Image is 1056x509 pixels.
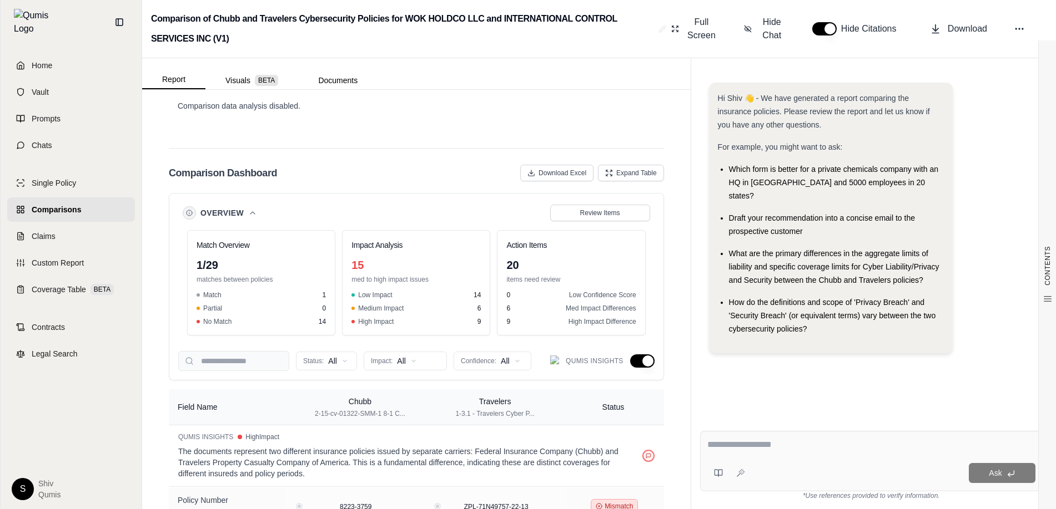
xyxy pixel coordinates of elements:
[38,478,61,489] span: Shiv
[203,291,222,299] span: Match
[550,205,650,221] button: Review Items
[358,317,394,326] span: High Impact
[323,291,326,299] span: 1
[178,432,636,441] div: QUMIS INSIGHTS
[7,53,135,78] a: Home
[7,106,135,131] a: Prompts
[169,165,277,181] h2: Comparison Dashboard
[569,291,636,299] span: Low Confidence Score
[255,75,278,86] span: BETA
[566,304,636,313] span: Med Impact Differences
[642,450,655,462] button: Marked as not helpful - needs review
[569,317,636,326] span: High Impact Difference
[371,357,393,365] span: Impact:
[841,22,903,35] span: Hide Citations
[616,169,657,177] span: Expand Table
[142,70,205,89] button: Report
[7,277,135,302] a: Coverage TableBETA
[461,357,496,365] span: Confidence:
[203,304,222,313] span: Partial
[303,357,324,365] span: Status:
[238,432,279,441] div: High impact
[598,165,664,181] button: Expand Table
[200,207,257,218] button: Overview
[580,208,620,217] span: Review Items
[506,257,636,273] div: 20
[323,304,326,313] span: 0
[296,352,357,370] button: Status:All
[200,207,244,218] span: Overview
[319,317,326,326] span: 14
[169,389,293,425] th: Field Name
[729,298,936,333] span: How do the definitions and scope of 'Privacy Breach' and 'Security Breach' (or equivalent terms) ...
[358,291,392,299] span: Low Impact
[434,396,556,407] div: Travelers
[718,142,843,151] span: For example, you might want to ask:
[686,16,717,42] span: Full Screen
[566,357,623,365] span: Qumis Insights
[299,396,421,407] div: Chubb
[397,355,406,367] span: All
[38,489,61,500] span: Qumis
[700,491,1043,500] div: *Use references provided to verify information.
[729,165,938,200] span: Which form is better for a private chemicals company with an HQ in [GEOGRAPHIC_DATA] and 5000 emp...
[718,94,930,129] span: Hi Shiv 👋 - We have generated a report comparing the insurance policies. Please review the report...
[667,11,722,47] button: Full Screen
[32,322,65,333] span: Contracts
[948,22,987,35] span: Download
[328,355,337,367] span: All
[178,446,636,479] p: The documents represent two different insurance policies issued by separate carriers: Federal Ins...
[32,113,61,124] span: Prompts
[151,9,654,49] h2: Comparison of Chubb and Travelers Cybersecurity Policies for WOK HOLDCO LLC and INTERNATIONAL CON...
[506,304,510,313] span: 6
[32,284,86,295] span: Coverage Table
[989,469,1002,477] span: Ask
[506,240,636,251] h3: Action Items
[32,60,52,71] span: Home
[436,505,439,508] button: View confidence details
[110,13,128,31] button: Collapse sidebar
[729,249,939,284] span: What are the primary differences in the aggregate limits of liability and specific coverage limit...
[506,275,636,284] div: items need review
[197,275,326,284] div: matches between policies
[740,11,790,47] button: Hide Chat
[7,342,135,366] a: Legal Search
[32,204,81,215] span: Comparisons
[7,224,135,248] a: Claims
[477,304,481,313] span: 6
[197,257,326,273] div: 1 / 29
[197,240,326,251] h3: Match Overview
[351,257,481,273] div: 15
[32,348,78,359] span: Legal Search
[562,389,663,425] th: Status
[477,317,481,326] span: 9
[364,352,447,370] button: Impact:All
[32,86,49,98] span: Vault
[299,409,421,418] div: 2-15-cv-01322-SMM-1 8-1 C...
[1043,246,1052,286] span: CONTENTS
[7,251,135,275] a: Custom Report
[90,284,114,295] span: BETA
[351,275,481,284] div: med to high impact issues
[926,18,992,40] button: Download
[7,197,135,222] a: Comparisons
[298,72,378,89] button: Documents
[32,231,56,242] span: Claims
[506,291,510,299] span: 0
[434,409,556,418] div: 1-3.1 - Travelers Cyber P...
[506,317,510,326] span: 9
[32,257,84,268] span: Custom Report
[550,355,561,367] img: Qumis Logo
[203,317,232,326] span: No Match
[14,9,56,35] img: Qumis Logo
[7,171,135,195] a: Single Policy
[7,80,135,104] a: Vault
[178,495,278,506] div: Policy Number
[520,165,594,181] button: Download Excel
[758,16,786,42] span: Hide Chat
[474,291,481,299] span: 14
[32,177,76,189] span: Single Policy
[358,304,404,313] span: Medium Impact
[298,505,301,508] button: View confidence details
[205,72,298,89] button: Visuals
